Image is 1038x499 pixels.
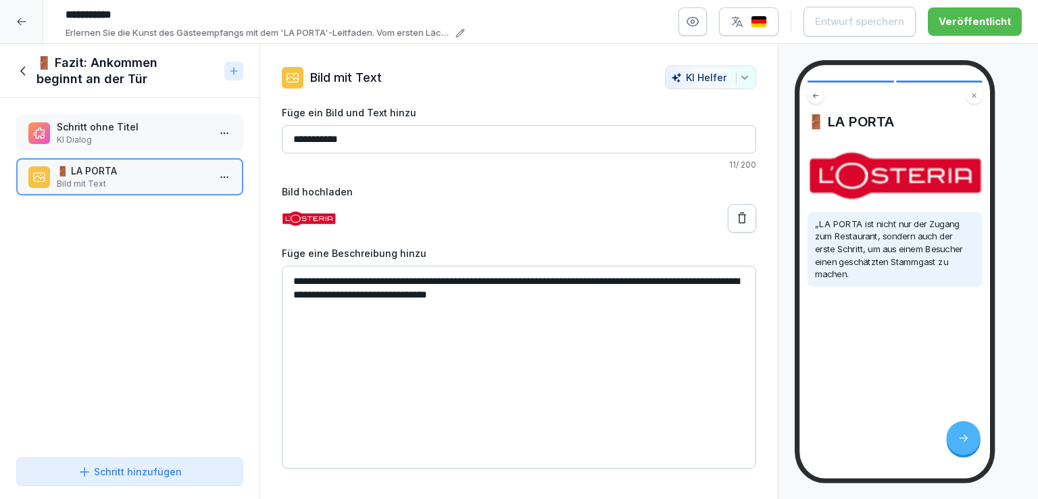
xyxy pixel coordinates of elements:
p: 🚪 LA PORTA [57,164,208,178]
div: 🚪 LA PORTABild mit Text [16,158,243,195]
p: Schritt ohne Titel [57,120,208,134]
label: Füge eine Beschreibung hinzu [282,246,756,260]
div: Schritt hinzufügen [78,465,182,479]
div: Entwurf speichern [815,14,904,29]
button: Schritt hinzufügen [16,457,243,486]
button: Entwurf speichern [804,7,916,37]
div: KI Helfer [671,72,750,83]
img: de.svg [751,16,767,28]
p: Bild mit Text [57,178,208,190]
button: Veröffentlicht [928,7,1022,36]
p: KI Dialog [57,134,208,146]
h4: 🚪 LA PORTA [808,114,983,130]
div: Schritt ohne TitelKI Dialog [16,114,243,151]
div: Veröffentlicht [939,14,1011,29]
p: 11 / 200 [282,159,756,171]
label: Bild hochladen [282,185,756,199]
img: pcul8fniog22u3pgp60gh2zl.png [282,210,336,227]
p: „LA PORTA ist nicht nur der Zugang zum Restaurant, sondern auch der erste Schritt, um aus einem B... [815,218,974,281]
button: KI Helfer [665,66,756,89]
p: Bild mit Text [310,68,382,87]
img: Bild und Text Vorschau [808,149,983,201]
h1: 🚪 Fazit: Ankommen beginnt an der Tür [36,55,219,87]
p: Erlernen Sie die Kunst des Gästeempfangs mit dem 'LA PORTA'-Leitfaden. Vom ersten Lächeln bis zur... [66,26,451,40]
label: Füge ein Bild und Text hinzu [282,105,756,120]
